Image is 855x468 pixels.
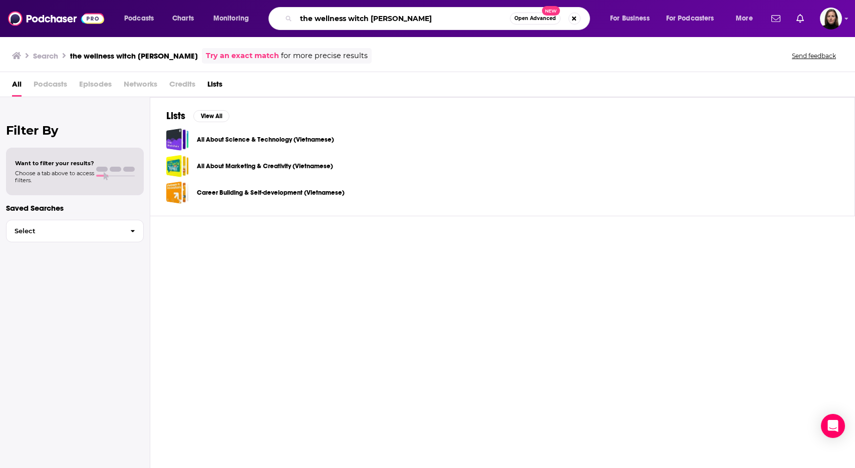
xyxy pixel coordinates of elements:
h2: Filter By [6,123,144,138]
span: For Podcasters [666,12,714,26]
span: Podcasts [34,76,67,97]
a: All About Science & Technology (Vietnamese) [166,128,189,151]
span: for more precise results [281,50,368,62]
button: Open AdvancedNew [510,13,560,25]
div: Open Intercom Messenger [821,414,845,438]
img: User Profile [820,8,842,30]
button: open menu [117,11,167,27]
a: All About Marketing & Creativity (Vietnamese) [166,155,189,177]
span: Want to filter your results? [15,160,94,167]
img: Podchaser - Follow, Share and Rate Podcasts [8,9,104,28]
input: Search podcasts, credits, & more... [296,11,510,27]
span: Select [7,228,122,234]
h3: the wellness witch [PERSON_NAME] [70,51,198,61]
button: open menu [729,11,765,27]
a: Show notifications dropdown [792,10,808,27]
button: View All [193,110,229,122]
h3: Search [33,51,58,61]
span: New [542,6,560,16]
span: Podcasts [124,12,154,26]
a: Lists [207,76,222,97]
span: Open Advanced [514,16,556,21]
span: Monitoring [213,12,249,26]
button: Send feedback [789,52,839,60]
button: open menu [603,11,662,27]
button: open menu [206,11,262,27]
button: open menu [660,11,729,27]
span: Networks [124,76,157,97]
span: Choose a tab above to access filters. [15,170,94,184]
span: Charts [172,12,194,26]
p: Saved Searches [6,203,144,213]
span: For Business [610,12,650,26]
a: All About Marketing & Creativity (Vietnamese) [197,161,333,172]
div: Search podcasts, credits, & more... [278,7,600,30]
span: Credits [169,76,195,97]
a: All [12,76,22,97]
span: Logged in as BevCat3 [820,8,842,30]
a: Show notifications dropdown [767,10,784,27]
span: More [736,12,753,26]
a: Try an exact match [206,50,279,62]
a: Career Building & Self-development (Vietnamese) [197,187,345,198]
span: Episodes [79,76,112,97]
button: Select [6,220,144,242]
a: All About Science & Technology (Vietnamese) [197,134,334,145]
button: Show profile menu [820,8,842,30]
h2: Lists [166,110,185,122]
a: Career Building & Self-development (Vietnamese) [166,181,189,204]
a: ListsView All [166,110,229,122]
a: Charts [166,11,200,27]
